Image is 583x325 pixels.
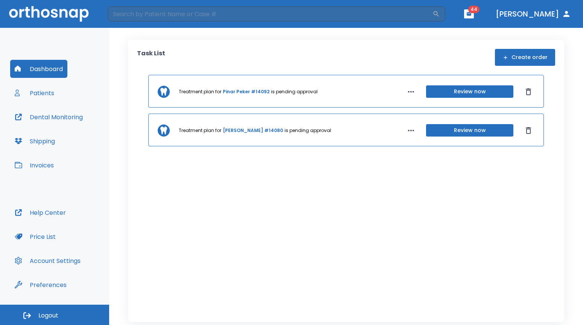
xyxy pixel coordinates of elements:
[522,125,534,137] button: Dismiss
[10,252,85,270] button: Account Settings
[10,204,70,222] button: Help Center
[38,311,58,320] span: Logout
[223,127,283,134] a: [PERSON_NAME] #14080
[179,127,221,134] p: Treatment plan for
[426,85,513,98] button: Review now
[10,156,58,174] button: Invoices
[65,281,72,288] div: Tooltip anchor
[522,86,534,98] button: Dismiss
[223,88,269,95] a: Pinar Peker #14092
[426,124,513,137] button: Review now
[271,88,318,95] p: is pending approval
[10,276,71,294] button: Preferences
[10,60,67,78] button: Dashboard
[10,84,59,102] button: Patients
[10,228,60,246] button: Price List
[10,132,59,150] button: Shipping
[468,6,479,13] span: 44
[137,49,165,66] p: Task List
[108,6,432,21] input: Search by Patient Name or Case #
[10,108,87,126] button: Dental Monitoring
[493,7,574,21] button: [PERSON_NAME]
[9,6,89,21] img: Orthosnap
[495,49,555,66] button: Create order
[285,127,331,134] p: is pending approval
[179,88,221,95] p: Treatment plan for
